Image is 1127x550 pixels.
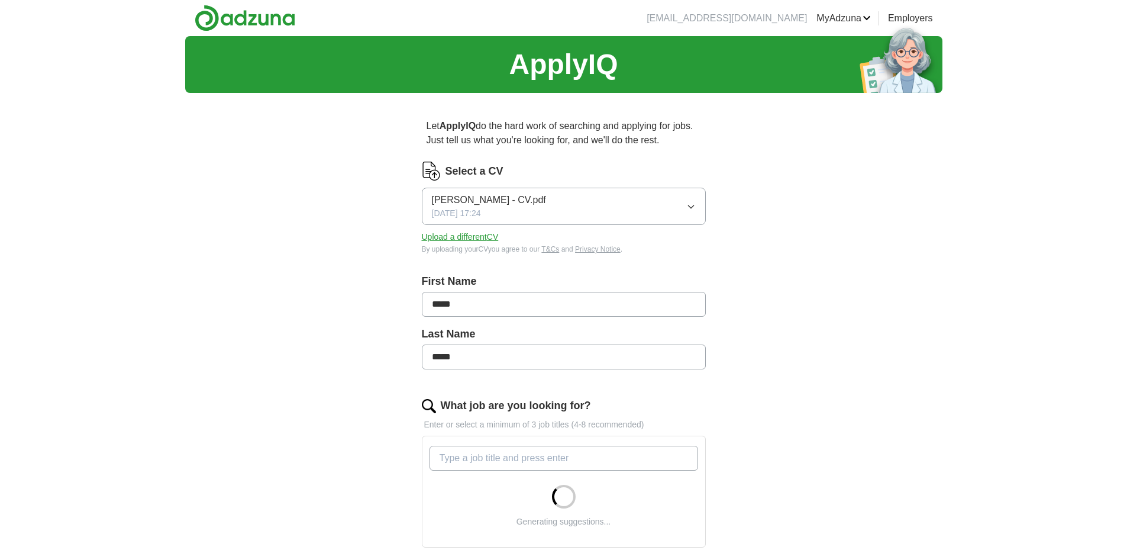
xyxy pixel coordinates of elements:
img: CV Icon [422,162,441,181]
p: Enter or select a minimum of 3 job titles (4-8 recommended) [422,419,706,431]
img: search.png [422,399,436,413]
img: Adzuna logo [195,5,295,31]
div: Generating suggestions... [516,516,611,528]
button: Upload a differentCV [422,231,499,243]
label: Last Name [422,326,706,342]
li: [EMAIL_ADDRESS][DOMAIN_NAME] [647,11,807,25]
strong: ApplyIQ [440,121,476,131]
label: First Name [422,274,706,290]
label: What job are you looking for? [441,398,591,414]
a: Employers [888,11,933,25]
button: [PERSON_NAME] - CV.pdf[DATE] 17:24 [422,188,706,225]
div: By uploading your CV you agree to our and . [422,244,706,255]
a: Privacy Notice [575,245,621,253]
h1: ApplyIQ [509,43,618,86]
a: T&Cs [541,245,559,253]
input: Type a job title and press enter [430,446,698,471]
span: [DATE] 17:24 [432,207,481,220]
a: MyAdzuna [816,11,871,25]
label: Select a CV [445,163,503,179]
p: Let do the hard work of searching and applying for jobs. Just tell us what you're looking for, an... [422,114,706,152]
span: [PERSON_NAME] - CV.pdf [432,193,546,207]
